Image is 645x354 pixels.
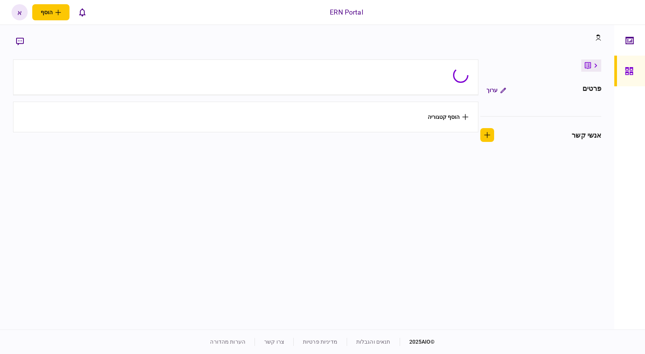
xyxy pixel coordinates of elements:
[480,83,512,97] button: ערוך
[264,339,284,345] a: צרו קשר
[356,339,390,345] a: תנאים והגבלות
[582,83,602,97] div: פרטים
[32,4,69,20] button: פתח תפריט להוספת לקוח
[12,4,28,20] button: א
[303,339,337,345] a: מדיניות פרטיות
[74,4,90,20] button: פתח רשימת התראות
[330,7,363,17] div: ERN Portal
[572,130,601,140] div: אנשי קשר
[210,339,245,345] a: הערות מהדורה
[428,114,468,120] button: הוסף קטגוריה
[400,338,435,346] div: © 2025 AIO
